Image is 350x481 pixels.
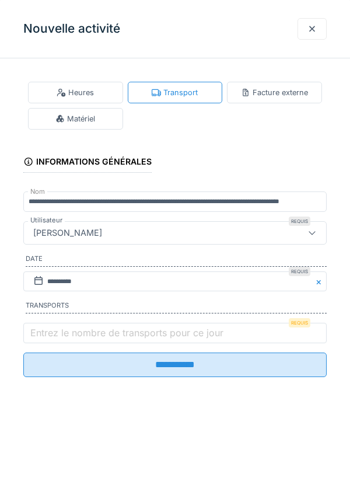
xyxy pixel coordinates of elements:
div: Requis [289,217,310,226]
button: Close [314,271,327,292]
div: Requis [289,318,310,327]
label: Date [26,254,327,267]
label: Utilisateur [28,215,65,225]
div: Transport [152,87,198,98]
div: Requis [289,267,310,276]
h3: Nouvelle activité [23,22,120,36]
div: Informations générales [23,153,152,173]
div: Heures [57,87,94,98]
div: Facture externe [241,87,308,98]
div: [PERSON_NAME] [29,226,107,239]
label: Transports [26,301,327,313]
label: Nom [28,187,47,197]
label: Entrez le nombre de transports pour ce jour [28,326,226,340]
div: Matériel [55,113,95,124]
